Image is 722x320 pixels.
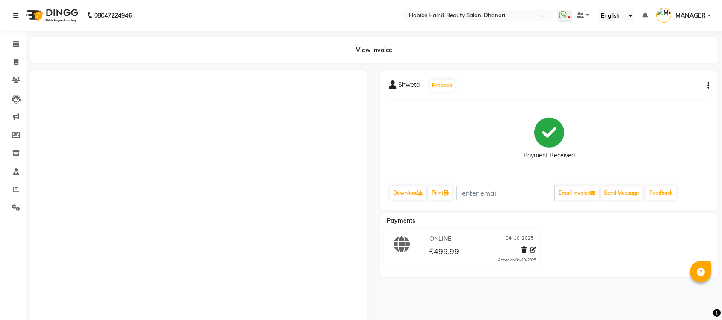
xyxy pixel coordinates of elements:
img: MANAGER [656,8,671,23]
b: 08047224946 [94,3,132,27]
button: Email Invoice [555,186,599,200]
span: Payments [387,217,415,225]
div: Added on 04-10-2025 [498,257,536,263]
a: Download [390,186,426,200]
button: Send Message [601,186,642,200]
a: Print [428,186,452,200]
span: ONLINE [429,234,451,243]
div: Payment Received [524,151,575,160]
span: Shweta [398,80,420,92]
span: MANAGER [675,11,706,20]
div: View Invoice [30,37,718,63]
input: enter email [456,185,555,201]
iframe: chat widget [686,286,713,311]
button: Prebook [430,80,455,92]
span: ₹499.99 [429,246,459,258]
span: 04-10-2025 [506,234,534,243]
a: Feedback [646,186,676,200]
img: logo [22,3,80,27]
